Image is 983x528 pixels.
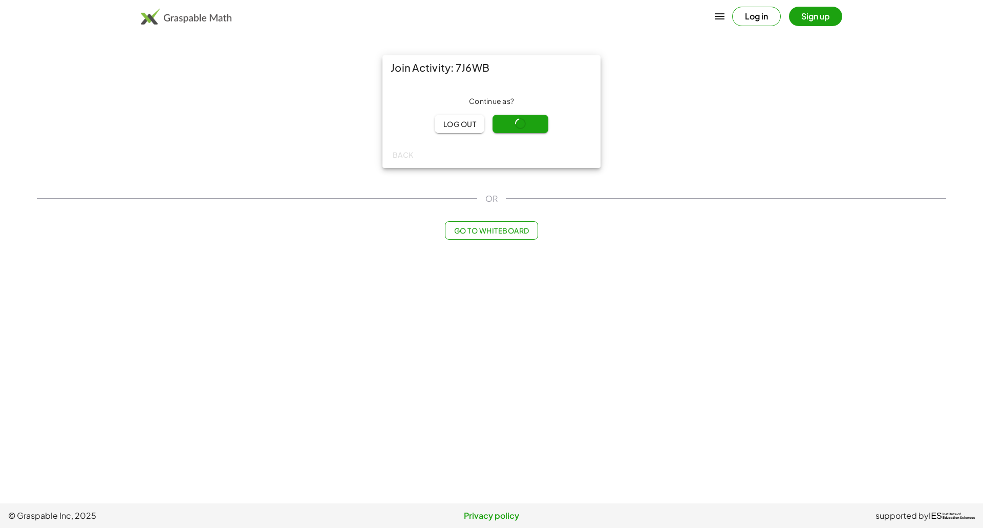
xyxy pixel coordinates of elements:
[382,55,601,80] div: Join Activity: 7J6WB
[929,511,942,521] span: IES
[454,226,529,235] span: Go to Whiteboard
[330,510,652,522] a: Privacy policy
[435,115,484,133] button: Log out
[789,7,842,26] button: Sign up
[929,510,975,522] a: IESInstitute ofEducation Sciences
[732,7,781,26] button: Log in
[943,513,975,520] span: Institute of Education Sciences
[391,96,592,107] div: Continue as ?
[875,510,929,522] span: supported by
[485,193,498,205] span: OR
[8,510,330,522] span: © Graspable Inc, 2025
[445,221,538,240] button: Go to Whiteboard
[443,119,476,129] span: Log out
